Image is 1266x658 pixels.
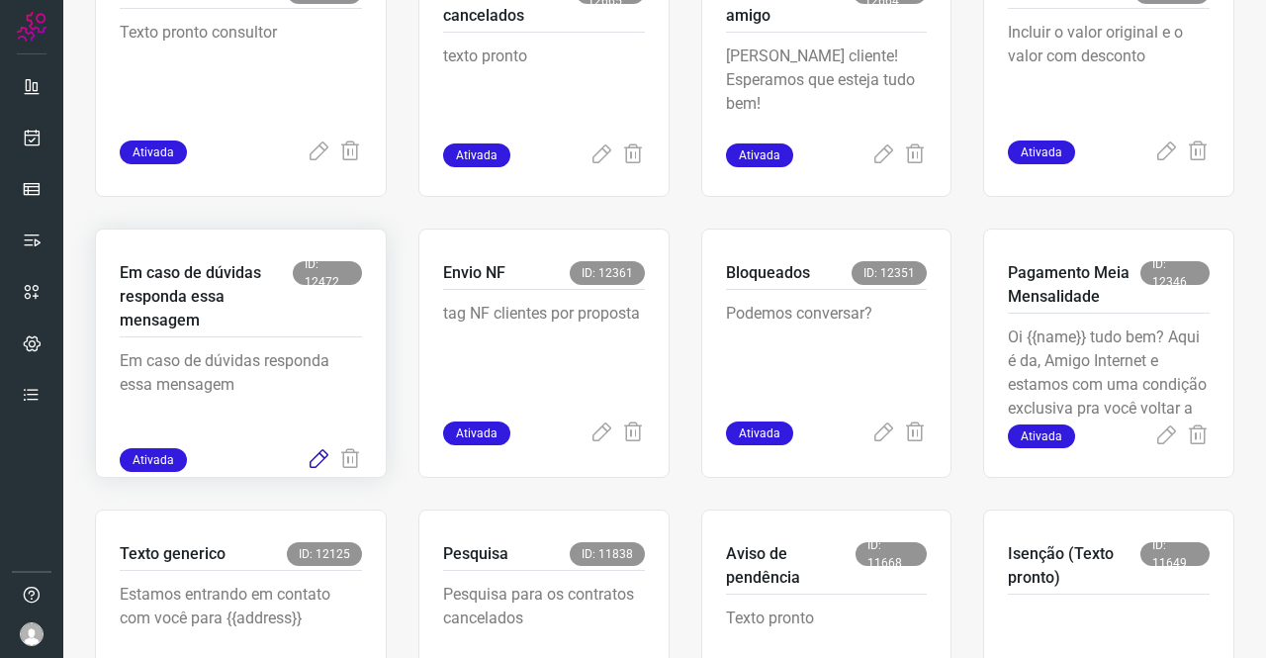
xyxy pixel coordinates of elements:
span: Ativada [443,143,510,167]
span: Ativada [1008,141,1075,164]
p: Texto pronto consultor [120,21,362,120]
span: ID: 12346 [1140,261,1210,285]
span: ID: 12472 [293,261,362,285]
p: Pagamento Meia Mensalidade [1008,261,1140,309]
span: ID: 11649 [1140,542,1210,566]
p: Em caso de dúvidas responda essa mensagem [120,261,293,332]
span: Ativada [443,422,510,445]
p: Bloqueados [726,261,810,285]
span: Ativada [120,141,187,164]
span: ID: 11838 [570,542,645,566]
span: Ativada [120,448,187,472]
img: Logo [17,12,46,42]
p: Aviso de pendência [726,542,856,590]
span: Ativada [726,422,793,445]
p: [PERSON_NAME] cliente! Esperamos que esteja tudo bem! [726,45,928,143]
span: ID: 12125 [287,542,362,566]
span: ID: 11668 [856,542,927,566]
p: tag NF clientes por proposta [443,302,645,401]
img: avatar-user-boy.jpg [20,622,44,646]
p: Oi {{name}} tudo bem? Aqui é da, Amigo Internet e estamos com uma condição exclusiva pra você vol... [1008,326,1210,424]
p: Envio NF [443,261,505,285]
p: Podemos conversar? [726,302,928,401]
span: Ativada [1008,424,1075,448]
p: Texto generico [120,542,226,566]
span: ID: 12361 [570,261,645,285]
p: Incluir o valor original e o valor com desconto [1008,21,1210,120]
span: Ativada [726,143,793,167]
span: ID: 12351 [852,261,927,285]
p: Isenção (Texto pronto) [1008,542,1140,590]
p: texto pronto [443,45,645,143]
p: Em caso de dúvidas responda essa mensagem [120,349,362,448]
p: Pesquisa [443,542,508,566]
